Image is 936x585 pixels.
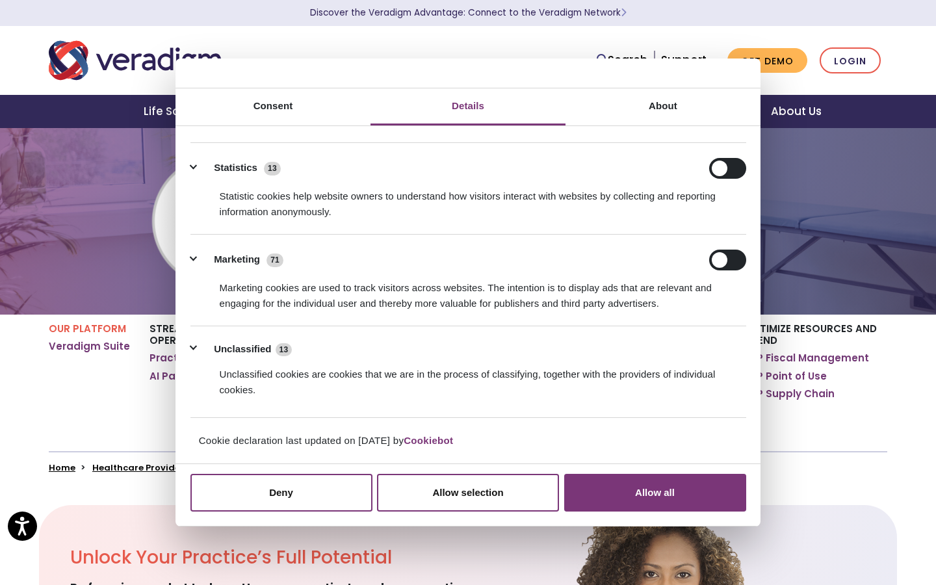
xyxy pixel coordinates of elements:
[179,433,757,460] div: Cookie declaration last updated on [DATE] by
[377,474,559,512] button: Allow selection
[565,88,760,125] a: About
[190,357,746,398] div: Unclassified cookies are cookies that we are in the process of classifying, together with the pro...
[49,461,75,474] a: Home
[755,95,837,128] a: About Us
[149,352,267,365] a: Practice Management
[70,547,539,569] h2: Unlock Your Practice’s Full Potential
[128,95,236,128] a: Life Sciences
[175,88,370,125] a: Consent
[190,270,746,311] div: Marketing cookies are used to track visitors across websites. The intention is to display ads tha...
[190,341,300,357] button: Unclassified (13)
[190,474,372,512] button: Deny
[745,387,835,400] a: ERP Supply Chain
[49,39,227,82] img: Veradigm logo
[564,474,746,512] button: Allow all
[820,47,881,74] a: Login
[310,6,627,19] a: Discover the Veradigm Advantage: Connect to the Veradigm NetworkLearn More
[661,52,707,68] a: Support
[597,51,647,69] a: Search
[370,88,565,125] a: Details
[621,6,627,19] span: Learn More
[92,461,188,474] a: Healthcare Providers
[686,491,920,569] iframe: Drift Chat Widget
[404,435,453,446] a: Cookiebot
[49,340,130,353] a: Veradigm Suite
[190,158,289,179] button: Statistics (13)
[745,352,869,365] a: ERP Fiscal Management
[214,252,260,267] label: Marketing
[745,370,827,383] a: ERP Point of Use
[190,179,746,220] div: Statistic cookies help website owners to understand how visitors interact with websites by collec...
[149,370,261,383] a: AI Patient Scheduling
[190,250,292,270] button: Marketing (71)
[727,48,807,73] a: Get Demo
[214,161,257,175] label: Statistics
